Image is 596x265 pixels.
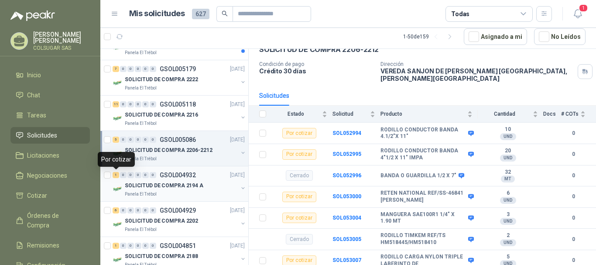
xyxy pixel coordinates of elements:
[561,256,586,265] b: 0
[500,218,516,225] div: UND
[561,235,586,244] b: 0
[150,207,156,213] div: 0
[10,147,90,164] a: Licitaciones
[543,106,561,123] th: Docs
[332,130,361,136] a: SOL052994
[380,106,478,123] th: Producto
[27,90,40,100] span: Chat
[230,171,245,179] p: [DATE]
[135,66,141,72] div: 0
[451,9,469,19] div: Todas
[534,28,586,45] button: No Leídos
[125,76,198,84] p: SOLICITUD DE COMPRA 2222
[27,241,59,250] span: Remisiones
[120,101,127,107] div: 0
[500,197,516,204] div: UND
[142,66,149,72] div: 0
[271,111,320,117] span: Estado
[129,7,185,20] h1: Mis solicitudes
[113,219,123,230] img: Company Logo
[332,215,361,221] a: SOL053004
[142,137,149,143] div: 0
[286,234,313,244] div: Cerrado
[113,99,247,127] a: 11 0 0 0 0 0 GSOL005118[DATE] Company LogoSOLICITUD DE COMPRA 2216Panela El Trébol
[561,150,586,158] b: 0
[120,137,127,143] div: 0
[579,4,588,12] span: 1
[150,172,156,178] div: 0
[125,252,198,261] p: SOLICITUD DE COMPRA 2188
[10,10,55,21] img: Logo peakr
[500,155,516,162] div: UND
[332,172,361,179] b: SOL052996
[160,243,196,249] p: GSOL004851
[120,243,127,249] div: 0
[98,152,135,167] div: Por cotizar
[27,70,41,80] span: Inicio
[27,110,46,120] span: Tareas
[478,232,538,239] b: 2
[125,155,157,162] p: Panela El Trébol
[113,148,123,159] img: Company Logo
[10,127,90,144] a: Solicitudes
[282,213,316,223] div: Por cotizar
[127,101,134,107] div: 0
[332,151,361,157] a: SOL052995
[113,207,119,213] div: 6
[160,66,196,72] p: GSOL005179
[380,172,456,179] b: BANDA O GUARDILLA 1/2 X 7"
[125,85,157,92] p: Panela El Trébol
[113,64,247,92] a: 7 0 0 0 0 0 GSOL005179[DATE] Company LogoSOLICITUD DE COMPRA 2222Panela El Trébol
[113,172,119,178] div: 1
[478,190,538,197] b: 6
[113,205,247,233] a: 6 0 0 0 0 0 GSOL004929[DATE] Company LogoSOLICITUD DE COMPRA 2202Panela El Trébol
[150,243,156,249] div: 0
[282,192,316,202] div: Por cotizar
[135,243,141,249] div: 0
[332,193,361,200] a: SOL053000
[125,226,157,233] p: Panela El Trébol
[478,111,531,117] span: Cantidad
[27,131,57,140] span: Solicitudes
[478,254,538,261] b: 5
[332,111,368,117] span: Solicitud
[125,49,157,56] p: Panela El Trébol
[127,66,134,72] div: 0
[142,207,149,213] div: 0
[160,207,196,213] p: GSOL004929
[27,211,82,230] span: Órdenes de Compra
[135,101,141,107] div: 0
[403,30,457,44] div: 1 - 50 de 159
[113,66,119,72] div: 7
[160,137,196,143] p: GSOL005086
[113,137,119,143] div: 5
[478,211,538,218] b: 3
[113,78,123,88] img: Company Logo
[478,126,538,133] b: 10
[120,207,127,213] div: 0
[500,133,516,140] div: UND
[380,111,466,117] span: Producto
[113,101,119,107] div: 11
[120,172,127,178] div: 0
[127,172,134,178] div: 0
[135,207,141,213] div: 0
[150,66,156,72] div: 0
[282,128,316,138] div: Por cotizar
[561,111,579,117] span: # COTs
[127,243,134,249] div: 0
[10,207,90,234] a: Órdenes de Compra
[113,170,247,198] a: 1 0 0 0 0 0 GSOL004932[DATE] Company LogoSOLICITUD DE COMPRA 2194 APanela El Trébol
[33,45,90,51] p: COLSUGAR SAS
[259,45,379,54] p: SOLICITUD DE COMPRA 2206-2212
[380,127,466,140] b: RODILLO CONDUCTOR BANDA 4.1/2"X 11"
[10,107,90,124] a: Tareas
[142,243,149,249] div: 0
[380,190,466,203] b: RETEN NATIONAL REF/SS-46841 [PERSON_NAME]
[160,172,196,178] p: GSOL004932
[192,9,209,19] span: 627
[259,61,373,67] p: Condición de pago
[127,207,134,213] div: 0
[160,101,196,107] p: GSOL005118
